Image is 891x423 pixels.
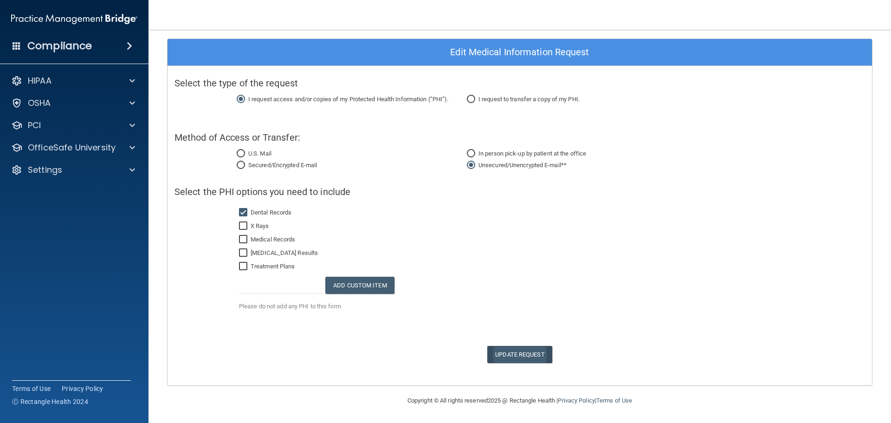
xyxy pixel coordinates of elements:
input: Treatment Plans [239,263,250,270]
a: Settings [11,164,135,176]
input: Dental Records [239,209,250,216]
h5: Select the PHI options you need to include [174,187,865,197]
input: Unsecured/Unencrypted E-mail** [467,162,475,169]
a: OSHA [11,98,135,109]
a: PCI [11,120,135,131]
label: Secured/Encrypted E-mail [239,160,317,171]
a: OfficeSafe University [11,142,135,153]
span: Add Custom Item [325,277,394,294]
iframe: Drift Widget Chat Controller [730,357,880,394]
h5: Select the type of the request [174,78,865,88]
label: Treatment Plans [239,261,295,272]
label: X Rays [239,221,269,232]
label: Medical Records [239,234,296,245]
span: Update Request [487,346,552,363]
a: Terms of Use [12,384,51,393]
p: PCI [28,120,41,131]
p: OfficeSafe University [28,142,116,153]
label: I request to transfer a copy of my PHI. [469,94,580,105]
h4: Compliance [27,39,92,52]
a: Privacy Policy [558,397,594,404]
a: HIPAA [11,75,135,86]
label: In person pick-up by patient at the office [469,148,586,159]
input: [MEDICAL_DATA] Results [239,249,250,257]
label: [MEDICAL_DATA] Results [239,247,318,259]
div: Copyright © All rights reserved 2025 @ Rectangle Health | | [350,386,689,416]
input: Medical Records [239,236,250,243]
input: In person pick-up by patient at the office [467,150,475,157]
h5: Method of Access or Transfer: [174,132,865,143]
input: Secured/Encrypted E-mail [237,162,245,169]
span: Please do not add any PHI to this form [239,303,341,310]
div: Edit Medical Information Request [168,39,872,66]
a: Terms of Use [596,397,632,404]
p: Settings [28,164,62,176]
label: U.S. Mail [239,148,271,159]
input: X Rays [239,222,250,230]
input: I request to transfer a copy of my PHI. [467,96,475,103]
p: OSHA [28,98,51,109]
label: I request access and/or copies of my Protected Health Information (“PHI”). [239,94,448,105]
input: U.S. Mail [237,150,245,157]
label: Unsecured/Unencrypted E-mail** [469,160,567,171]
img: PMB logo [11,10,137,28]
p: HIPAA [28,75,52,86]
input: I request access and/or copies of my Protected Health Information (“PHI”). [237,96,245,103]
label: Dental Records [239,207,291,218]
span: Ⓒ Rectangle Health 2024 [12,397,88,406]
a: Privacy Policy [62,384,103,393]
